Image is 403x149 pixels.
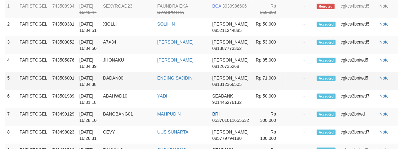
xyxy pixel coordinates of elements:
a: MAHPUDIN [157,111,181,116]
td: ABAHWD10 [101,90,155,108]
td: cgkcs2briwd [338,108,377,126]
td: [DATE] 16:26:31 [77,126,101,144]
span: 901446276132 [213,100,242,105]
td: cgkcs2bniwd5 [338,72,377,90]
a: UUS SUNARTA [157,129,189,134]
span: 085211244885 [213,28,242,33]
span: BRI [213,111,220,116]
td: 743499129 [50,108,77,126]
td: cgkcs2bniwd5 [338,54,377,72]
span: [PERSON_NAME] [213,21,249,27]
span: Accepted [317,40,336,45]
td: - [285,36,314,54]
td: XIOLLI [101,18,155,36]
span: 3930986606 [223,3,247,9]
td: cgkcs3bcawd7 [338,126,377,144]
td: - [285,126,314,144]
a: Note [379,111,389,116]
a: [PERSON_NAME] [157,57,194,63]
td: 6 [5,90,17,108]
span: [PERSON_NAME] [213,39,249,45]
td: PARISTOGEL [17,108,50,126]
td: 3 [5,36,17,54]
td: - [285,72,314,90]
td: - [285,90,314,108]
span: 081312366505 [213,82,242,87]
span: BCA [213,3,221,9]
td: PARISTOGEL [17,72,50,90]
a: Note [379,75,389,80]
td: 743503052 [50,36,77,54]
span: Accepted [317,130,336,135]
span: 08126735268 [213,64,240,69]
td: [DATE] 16:28:10 [77,108,101,126]
td: 743506001 [50,72,77,90]
td: Rp 50,000 [251,18,285,36]
td: [DATE] 16:34:38 [77,72,101,90]
td: [DATE] 16:34:50 [77,36,101,54]
td: Rp 100,000 [251,126,285,144]
td: PARISTOGEL [17,90,50,108]
td: BANGBANG01 [101,108,155,126]
span: [PERSON_NAME] [213,75,249,80]
td: 743505876 [50,54,77,72]
a: Note [379,93,389,98]
span: 085779794180 [213,136,242,141]
td: Rp 50,000 [251,90,285,108]
span: SEABANK [213,93,233,98]
td: [DATE] 16:31:18 [77,90,101,108]
td: CEVY [101,126,155,144]
a: Note [379,39,389,45]
a: SOLIHIN [157,21,175,27]
span: Accepted [317,112,336,117]
td: 743503381 [50,18,77,36]
span: 053701011655532 [213,118,249,123]
td: [DATE] 16:34:39 [77,54,101,72]
td: - [285,54,314,72]
td: 7 [5,108,17,126]
td: JHONAKU [101,54,155,72]
td: A7X34 [101,36,155,54]
a: Note [379,3,389,9]
td: 743498023 [50,126,77,144]
span: [PERSON_NAME] [213,129,249,134]
td: 4 [5,54,17,72]
td: Rp 300,000 [251,108,285,126]
td: cgkcs4bcawd5 [338,36,377,54]
span: Rejected [317,4,334,9]
td: DADAN00 [101,72,155,90]
span: Accepted [317,22,336,27]
td: Rp 71,000 [251,72,285,90]
a: FAUNDRA EKA SYAHPUTRA [157,3,188,15]
a: Note [379,129,389,134]
td: PARISTOGEL [17,126,50,144]
td: - [285,108,314,126]
a: Note [379,57,389,63]
span: Accepted [317,58,336,63]
td: 2 [5,18,17,36]
td: Rp 53,000 [251,36,285,54]
span: 081387773362 [213,46,242,51]
td: Rp 85,000 [251,54,285,72]
td: - [285,18,314,36]
td: 743501989 [50,90,77,108]
span: Accepted [317,76,336,81]
td: PARISTOGEL [17,54,50,72]
td: cgkcs3bcawd7 [338,90,377,108]
a: [PERSON_NAME] [157,39,194,45]
td: PARISTOGEL [17,18,50,36]
span: [PERSON_NAME] [213,57,249,63]
a: Note [379,21,389,27]
td: PARISTOGEL [17,36,50,54]
td: 5 [5,72,17,90]
span: Accepted [317,94,336,99]
td: cgkcs4bcawd5 [338,18,377,36]
a: YADI [157,93,168,98]
td: 8 [5,126,17,144]
a: ENDING SAJIDIN [157,75,193,80]
td: [DATE] 16:34:51 [77,18,101,36]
